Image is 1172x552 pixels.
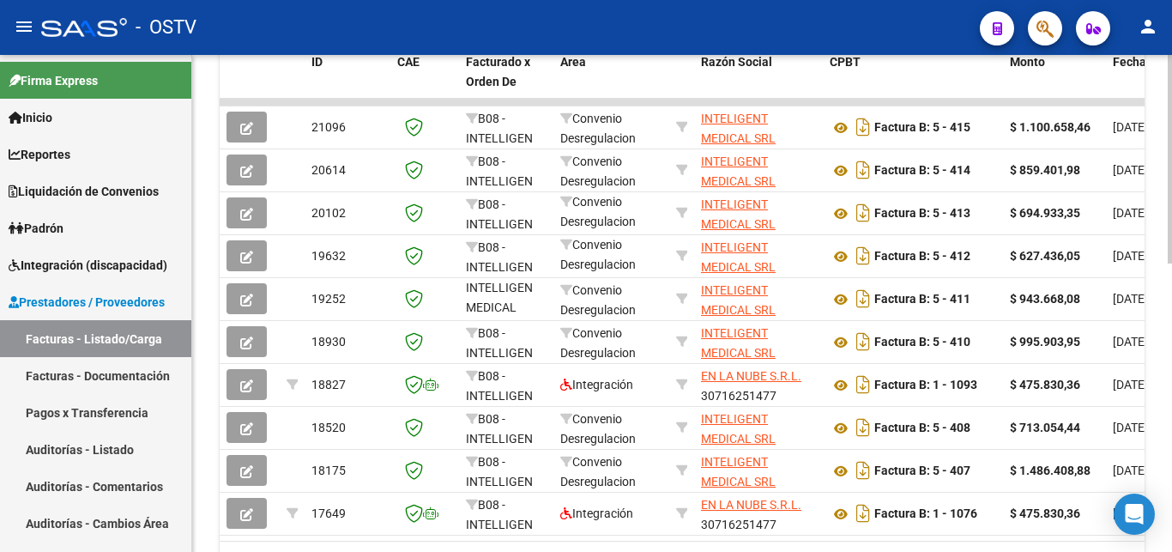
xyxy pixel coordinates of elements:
[1010,464,1090,477] strong: $ 1.486.408,88
[9,71,98,90] span: Firma Express
[1010,163,1080,177] strong: $ 859.401,98
[560,378,633,391] span: Integración
[852,414,874,441] i: Descargar documento
[14,16,34,37] mat-icon: menu
[466,412,533,465] span: B08 - INTELLIGEN MEDICAL
[874,250,970,264] strong: Factura B: 5 - 412
[311,55,323,69] span: ID
[701,109,816,145] div: 30710462913
[560,283,636,317] span: Convenio Desregulacion
[852,113,874,141] i: Descargar documento
[1010,292,1080,306] strong: $ 943.668,08
[701,55,772,69] span: Razón Social
[701,283,776,317] span: INTELIGENT MEDICAL SRL
[9,108,52,127] span: Inicio
[397,55,420,69] span: CAE
[701,369,801,383] span: EN LA NUBE S.R.L.
[830,55,861,69] span: CPBT
[874,164,970,178] strong: Factura B: 5 - 414
[466,240,533,294] span: B08 - INTELLIGEN MEDICAL
[1003,44,1106,119] datatable-header-cell: Monto
[701,197,776,231] span: INTELIGENT MEDICAL SRL
[466,261,533,314] span: B08 - INTELLIGEN MEDICAL
[311,249,346,263] span: 19632
[1113,206,1148,220] span: [DATE]
[701,155,776,188] span: INTELIGENT MEDICAL SRL
[1138,16,1158,37] mat-icon: person
[701,281,816,317] div: 30710462913
[466,498,533,551] span: B08 - INTELLIGEN MEDICAL
[466,197,533,251] span: B08 - INTELLIGEN MEDICAL
[9,145,70,164] span: Reportes
[311,206,346,220] span: 20102
[553,44,669,119] datatable-header-cell: Area
[874,422,970,435] strong: Factura B: 5 - 408
[1113,335,1148,349] span: [DATE]
[560,455,636,488] span: Convenio Desregulacion
[1113,292,1148,306] span: [DATE]
[466,112,533,165] span: B08 - INTELLIGEN MEDICAL
[852,328,874,355] i: Descargar documento
[1113,163,1148,177] span: [DATE]
[701,455,776,488] span: INTELIGENT MEDICAL SRL
[701,112,776,145] span: INTELIGENT MEDICAL SRL
[1113,507,1148,520] span: [DATE]
[701,324,816,360] div: 30710462913
[311,120,346,134] span: 21096
[701,495,816,531] div: 30716251477
[1010,55,1045,69] span: Monto
[701,195,816,231] div: 30710462913
[874,336,970,349] strong: Factura B: 5 - 410
[311,335,346,349] span: 18930
[1010,120,1090,134] strong: $ 1.100.658,46
[1113,378,1148,391] span: [DATE]
[466,326,533,379] span: B08 - INTELLIGEN MEDICAL
[311,292,346,306] span: 19252
[466,369,533,422] span: B08 - INTELLIGEN MEDICAL
[305,44,390,119] datatable-header-cell: ID
[1113,120,1148,134] span: [DATE]
[459,44,553,119] datatable-header-cell: Facturado x Orden De
[560,238,636,271] span: Convenio Desregulacion
[874,121,970,135] strong: Factura B: 5 - 415
[1113,464,1148,477] span: [DATE]
[701,367,816,403] div: 30716251477
[9,293,165,312] span: Prestadores / Proveedores
[390,44,459,119] datatable-header-cell: CAE
[1114,494,1155,535] div: Open Intercom Messenger
[701,240,776,274] span: INTELIGENT MEDICAL SRL
[560,112,636,145] span: Convenio Desregulacion
[701,238,816,274] div: 30710462913
[874,207,970,221] strong: Factura B: 5 - 413
[852,242,874,270] i: Descargar documento
[136,9,196,46] span: - OSTV
[1010,335,1080,349] strong: $ 995.903,95
[823,44,1003,119] datatable-header-cell: CPBT
[701,412,776,446] span: INTELIGENT MEDICAL SRL
[852,285,874,312] i: Descargar documento
[311,163,346,177] span: 20614
[1010,421,1080,434] strong: $ 713.054,44
[701,152,816,188] div: 30710462913
[694,44,823,119] datatable-header-cell: Razón Social
[852,457,874,484] i: Descargar documento
[1010,378,1080,391] strong: $ 475.830,36
[1113,249,1148,263] span: [DATE]
[9,182,159,201] span: Liquidación de Convenios
[1010,206,1080,220] strong: $ 694.933,35
[466,455,533,508] span: B08 - INTELLIGEN MEDICAL
[560,195,636,228] span: Convenio Desregulacion
[1010,507,1080,520] strong: $ 475.830,36
[852,199,874,227] i: Descargar documento
[701,326,776,360] span: INTELIGENT MEDICAL SRL
[311,507,346,520] span: 17649
[852,500,874,527] i: Descargar documento
[560,55,586,69] span: Area
[701,498,801,512] span: EN LA NUBE S.R.L.
[874,293,970,306] strong: Factura B: 5 - 411
[1010,249,1080,263] strong: $ 627.436,05
[701,452,816,488] div: 30710462913
[874,464,970,478] strong: Factura B: 5 - 407
[701,409,816,446] div: 30710462913
[874,379,977,392] strong: Factura B: 1 - 1093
